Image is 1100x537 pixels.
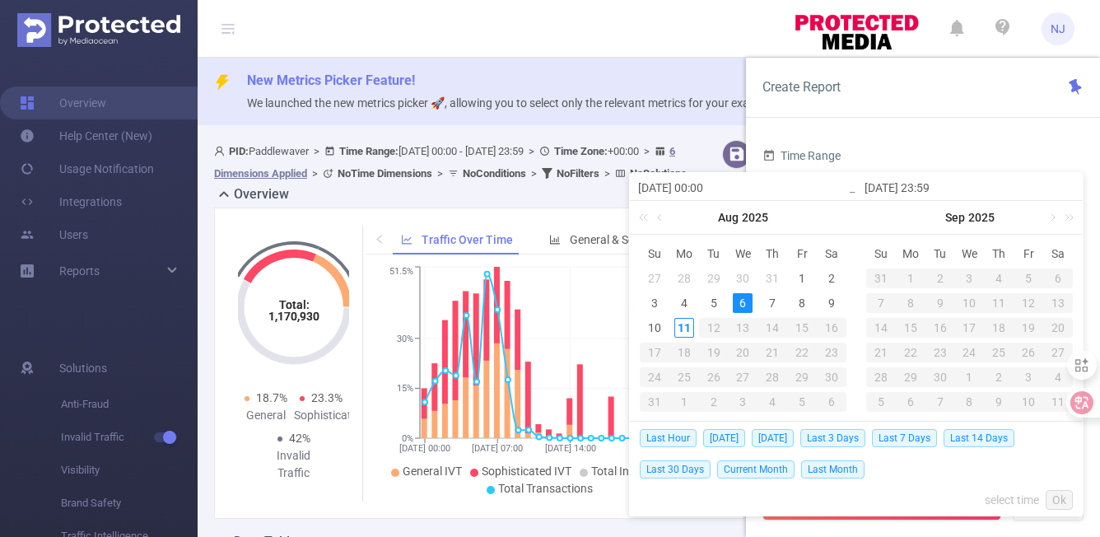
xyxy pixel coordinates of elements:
[866,343,896,362] div: 21
[866,268,896,288] div: 31
[817,367,846,387] div: 30
[757,343,787,362] div: 21
[1043,343,1073,362] div: 27
[955,268,985,288] div: 3
[801,460,865,479] span: Last Month
[787,315,817,340] td: August 15, 2025
[1014,318,1043,338] div: 19
[896,291,925,315] td: September 8, 2025
[640,241,669,266] th: Sun
[472,443,523,454] tspan: [DATE] 07:00
[944,429,1014,447] span: Last 14 Days
[792,268,812,288] div: 1
[389,267,413,278] tspan: 51.5%
[1014,246,1043,261] span: Fr
[757,315,787,340] td: August 14, 2025
[866,293,896,313] div: 7
[757,392,787,412] div: 4
[866,390,896,414] td: October 5, 2025
[645,318,664,338] div: 10
[925,365,955,390] td: September 30, 2025
[544,443,595,454] tspan: [DATE] 14:00
[1043,291,1073,315] td: September 13, 2025
[817,392,846,412] div: 6
[1014,340,1043,365] td: September 26, 2025
[482,465,571,478] span: Sophisticated IVT
[699,392,729,412] div: 2
[699,340,729,365] td: August 19, 2025
[925,266,955,291] td: September 2, 2025
[674,268,694,288] div: 28
[762,79,841,95] span: Create Report
[20,185,122,218] a: Integrations
[401,234,412,245] i: icon: line-chart
[817,241,846,266] th: Sat
[640,343,669,362] div: 17
[817,365,846,390] td: August 30, 2025
[866,291,896,315] td: September 7, 2025
[787,241,817,266] th: Fri
[554,145,608,157] b: Time Zone:
[925,246,955,261] span: Tu
[214,146,229,156] i: icon: user
[59,264,100,278] span: Reports
[214,74,231,91] i: icon: thunderbolt
[955,293,985,313] div: 10
[61,487,198,520] span: Brand Safety
[984,241,1014,266] th: Thu
[955,246,985,261] span: We
[787,291,817,315] td: August 8, 2025
[526,167,542,180] span: >
[896,315,925,340] td: September 15, 2025
[866,318,896,338] div: 14
[463,167,526,180] b: No Conditions
[669,266,699,291] td: July 28, 2025
[630,167,687,180] b: No Solutions
[524,145,539,157] span: >
[307,167,323,180] span: >
[1043,266,1073,291] td: September 6, 2025
[669,367,699,387] div: 25
[984,291,1014,315] td: September 11, 2025
[787,343,817,362] div: 22
[787,365,817,390] td: August 29, 2025
[20,119,152,152] a: Help Center (New)
[984,367,1014,387] div: 2
[640,390,669,414] td: August 31, 2025
[256,391,287,404] span: 18.7%
[955,340,985,365] td: September 24, 2025
[822,293,841,313] div: 9
[669,392,699,412] div: 1
[59,352,107,385] span: Solutions
[817,246,846,261] span: Sa
[557,167,599,180] b: No Filters
[699,241,729,266] th: Tue
[61,454,198,487] span: Visibility
[985,484,1039,516] a: select time
[1043,340,1073,365] td: September 27, 2025
[757,246,787,261] span: Th
[1043,365,1073,390] td: October 4, 2025
[787,340,817,365] td: August 22, 2025
[866,365,896,390] td: September 28, 2025
[896,268,925,288] div: 1
[717,460,795,479] span: Current Month
[817,315,846,340] td: August 16, 2025
[640,429,697,447] span: Last Hour
[752,429,794,447] span: [DATE]
[817,318,846,338] div: 16
[399,443,450,454] tspan: [DATE] 00:00
[866,315,896,340] td: September 14, 2025
[20,86,106,119] a: Overview
[925,392,955,412] div: 7
[20,218,88,251] a: Users
[817,266,846,291] td: August 2, 2025
[740,201,770,234] a: 2025
[669,343,699,362] div: 18
[640,340,669,365] td: August 17, 2025
[1043,241,1073,266] th: Sat
[984,266,1014,291] td: September 4, 2025
[729,367,758,387] div: 27
[375,234,385,244] i: icon: left
[955,392,985,412] div: 8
